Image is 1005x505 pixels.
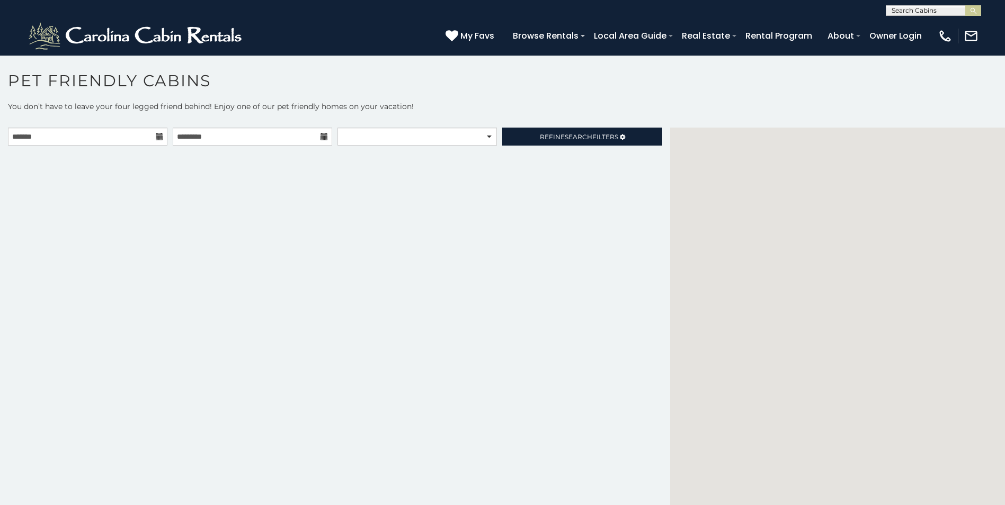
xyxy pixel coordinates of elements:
[938,29,953,43] img: phone-regular-white.png
[822,26,859,45] a: About
[540,133,618,141] span: Refine Filters
[589,26,672,45] a: Local Area Guide
[502,128,662,146] a: RefineSearchFilters
[508,26,584,45] a: Browse Rentals
[740,26,817,45] a: Rental Program
[26,20,246,52] img: White-1-2.png
[677,26,735,45] a: Real Estate
[565,133,592,141] span: Search
[460,29,494,42] span: My Favs
[964,29,979,43] img: mail-regular-white.png
[864,26,927,45] a: Owner Login
[446,29,497,43] a: My Favs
